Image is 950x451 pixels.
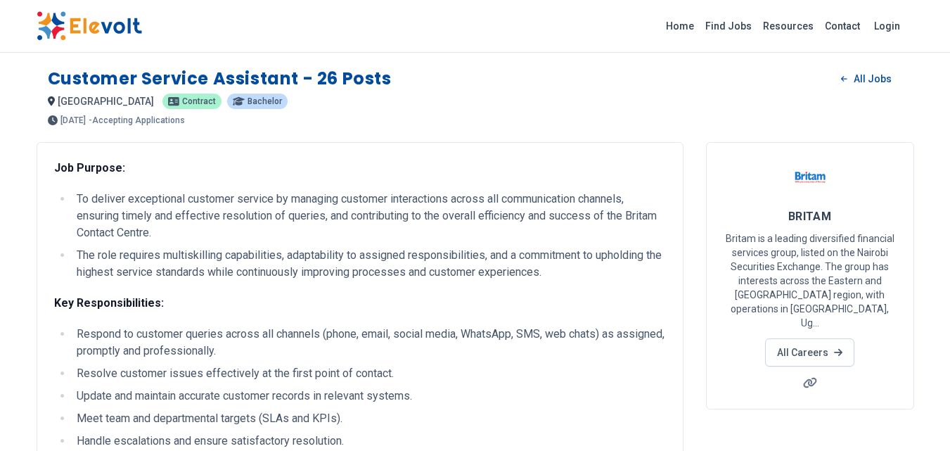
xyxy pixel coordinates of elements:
li: To deliver exceptional customer service by managing customer interactions across all communicatio... [72,191,666,241]
span: [DATE] [60,116,86,125]
p: Britam is a leading diversified financial services group, listed on the Nairobi Securities Exchan... [724,231,897,330]
li: The role requires multiskilling capabilities, adaptability to assigned responsibilities, and a co... [72,247,666,281]
img: BRITAM [792,160,828,195]
a: Login [866,12,909,40]
a: All Jobs [830,68,902,89]
strong: Key Responsibilities: [54,296,164,310]
p: - Accepting Applications [89,116,185,125]
li: Handle escalations and ensure satisfactory resolution. [72,433,666,450]
a: All Careers [765,338,854,367]
a: Find Jobs [700,15,757,37]
li: Meet team and departmental targets (SLAs and KPIs). [72,410,666,427]
a: Resources [757,15,819,37]
span: Bachelor [248,97,282,106]
img: Elevolt [37,11,142,41]
a: Home [660,15,700,37]
strong: Job Purpose: [54,161,125,174]
span: [GEOGRAPHIC_DATA] [58,96,154,107]
h1: Customer Service Assistant - 26 Posts [48,68,392,90]
a: Contact [819,15,866,37]
li: Update and maintain accurate customer records in relevant systems. [72,388,666,405]
span: BRITAM [788,210,832,223]
li: Resolve customer issues effectively at the first point of contact. [72,365,666,382]
li: Respond to customer queries across all channels (phone, email, social media, WhatsApp, SMS, web c... [72,326,666,360]
span: Contract [182,97,216,106]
